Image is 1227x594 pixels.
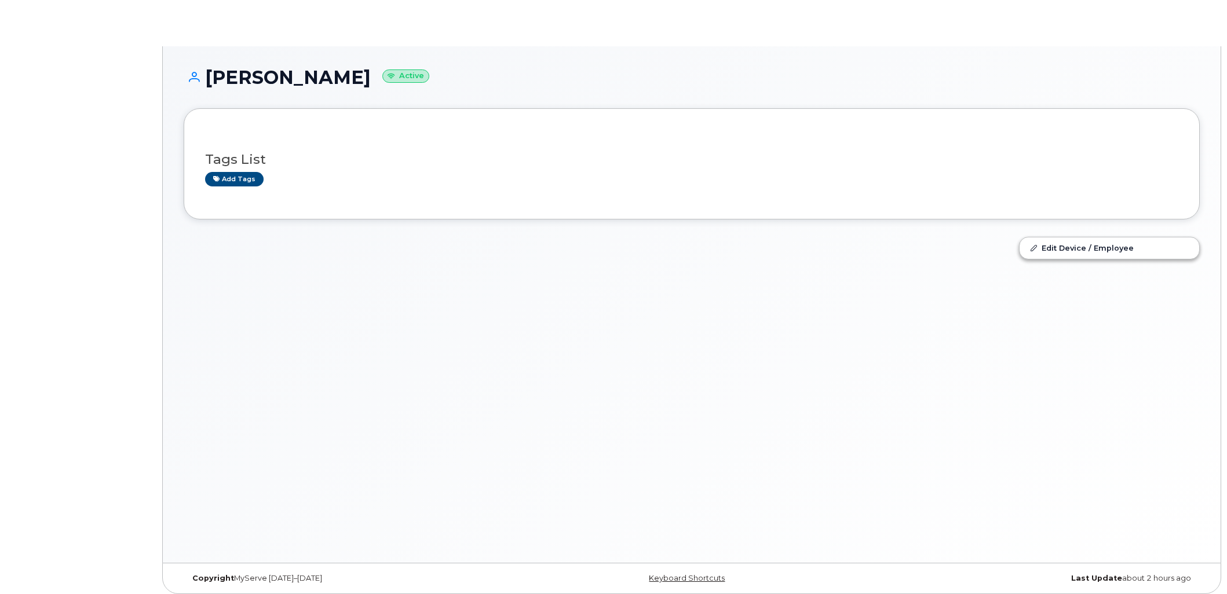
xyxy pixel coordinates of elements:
[184,67,1200,87] h1: [PERSON_NAME]
[861,574,1200,583] div: about 2 hours ago
[1071,574,1122,582] strong: Last Update
[192,574,234,582] strong: Copyright
[382,69,429,83] small: Active
[1020,237,1199,258] a: Edit Device / Employee
[649,574,725,582] a: Keyboard Shortcuts
[205,172,264,186] a: Add tags
[184,574,523,583] div: MyServe [DATE]–[DATE]
[205,152,1178,167] h3: Tags List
